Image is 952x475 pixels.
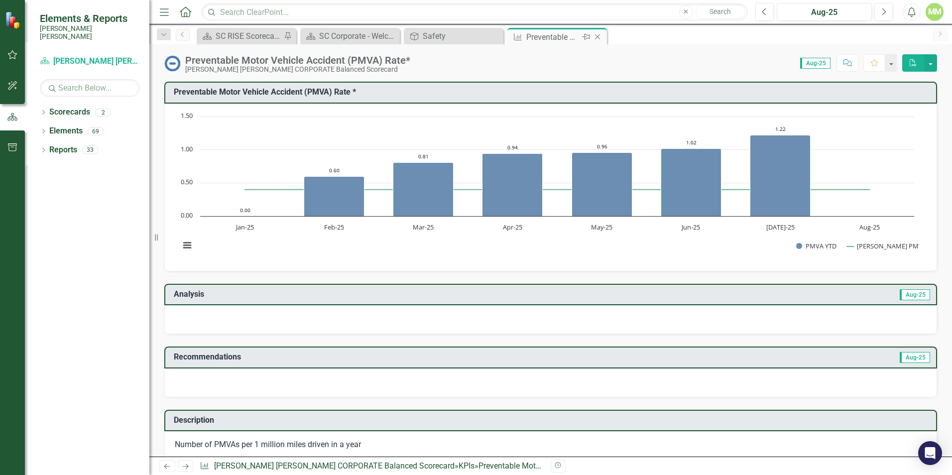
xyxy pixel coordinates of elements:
input: Search ClearPoint... [202,3,748,21]
a: SC RISE Scorecard - Welcome to ClearPoint [199,30,281,42]
text: [DATE]-25 [766,223,795,232]
button: Aug-25 [777,3,872,21]
h3: Preventable Motor Vehicle Accident (PMVA) Rate ​* [174,88,931,97]
a: Scorecards [49,107,90,118]
path: Apr-25, 0.94. PMVA YTD. [482,153,543,216]
text: 0.81 [418,153,429,160]
a: KPIs [459,461,475,471]
path: Jun-25, 1.02. PMVA YTD. [661,148,721,216]
button: Search [696,5,745,19]
div: Open Intercom Messenger [918,441,942,465]
div: SC RISE Scorecard - Welcome to ClearPoint [216,30,281,42]
text: Mar-25 [413,223,434,232]
path: May-25, 0.96. PMVA YTD. [572,152,632,216]
div: Preventable Motor Vehicle Accident (PMVA) Rate* [478,461,653,471]
span: Elements & Reports [40,12,139,24]
a: [PERSON_NAME] [PERSON_NAME] CORPORATE Balanced Scorecard [214,461,455,471]
span: Number of PMVAs per 1 million miles driven in a year [175,440,361,449]
button: Show MAX PMVA Target [847,241,910,250]
div: 33 [82,146,98,154]
text: 1.02 [686,139,697,146]
a: [PERSON_NAME] [PERSON_NAME] CORPORATE Balanced Scorecard [40,56,139,67]
div: [PERSON_NAME] [PERSON_NAME] CORPORATE Balanced Scorecard [185,66,410,73]
div: SC Corporate - Welcome to ClearPoint [319,30,397,42]
div: Preventable Motor Vehicle Accident (PMVA) Rate* [185,55,410,66]
div: Preventable Motor Vehicle Accident (PMVA) Rate* [526,31,580,43]
div: Safety [423,30,501,42]
text: Jun-25 [681,223,700,232]
text: 0.94 [507,144,518,151]
text: Aug-25 [859,223,880,232]
input: Search Below... [40,79,139,97]
img: ClearPoint Strategy [5,11,22,28]
button: MM [926,3,944,21]
button: Show PMVA YTD [796,241,836,250]
h3: Description [174,416,931,425]
path: Jul-25, 1.22. PMVA YTD. [750,135,811,216]
small: [PERSON_NAME] [PERSON_NAME] [40,24,139,41]
span: Aug-25 [900,352,930,363]
text: Apr-25 [503,223,522,232]
text: May-25 [591,223,612,232]
span: Aug-25 [800,58,831,69]
text: 0.50 [181,177,193,186]
text: 1.00 [181,144,193,153]
span: Search [710,7,731,15]
text: 0.60 [329,167,340,174]
a: SC Corporate - Welcome to ClearPoint [303,30,397,42]
h3: Recommendations [174,353,690,361]
path: Feb-25, 0.6. PMVA YTD. [304,176,364,216]
a: Safety [406,30,501,42]
h3: Analysis [174,290,546,299]
text: 1.50 [181,111,193,120]
a: Elements [49,125,83,137]
text: 0.00 [240,207,250,214]
div: 69 [88,127,104,135]
g: MAX PMVA Target, series 2 of 2. Line with 8 data points. [243,187,872,191]
div: 2 [95,108,111,117]
span: Aug-25 [900,289,930,300]
text: 0.96 [597,143,607,150]
svg: Interactive chart [175,112,919,261]
text: 1.22 [775,125,786,132]
div: Aug-25 [780,6,868,18]
path: Mar-25, 0.81. PMVA YTD. [393,162,454,216]
div: » » [200,461,543,472]
div: Chart. Highcharts interactive chart. [175,112,927,261]
text: Feb-25 [324,223,344,232]
a: Reports [49,144,77,156]
text: Jan-25 [235,223,254,232]
text: 0.00 [181,211,193,220]
img: No Information [164,55,180,71]
button: View chart menu, Chart [180,238,194,252]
